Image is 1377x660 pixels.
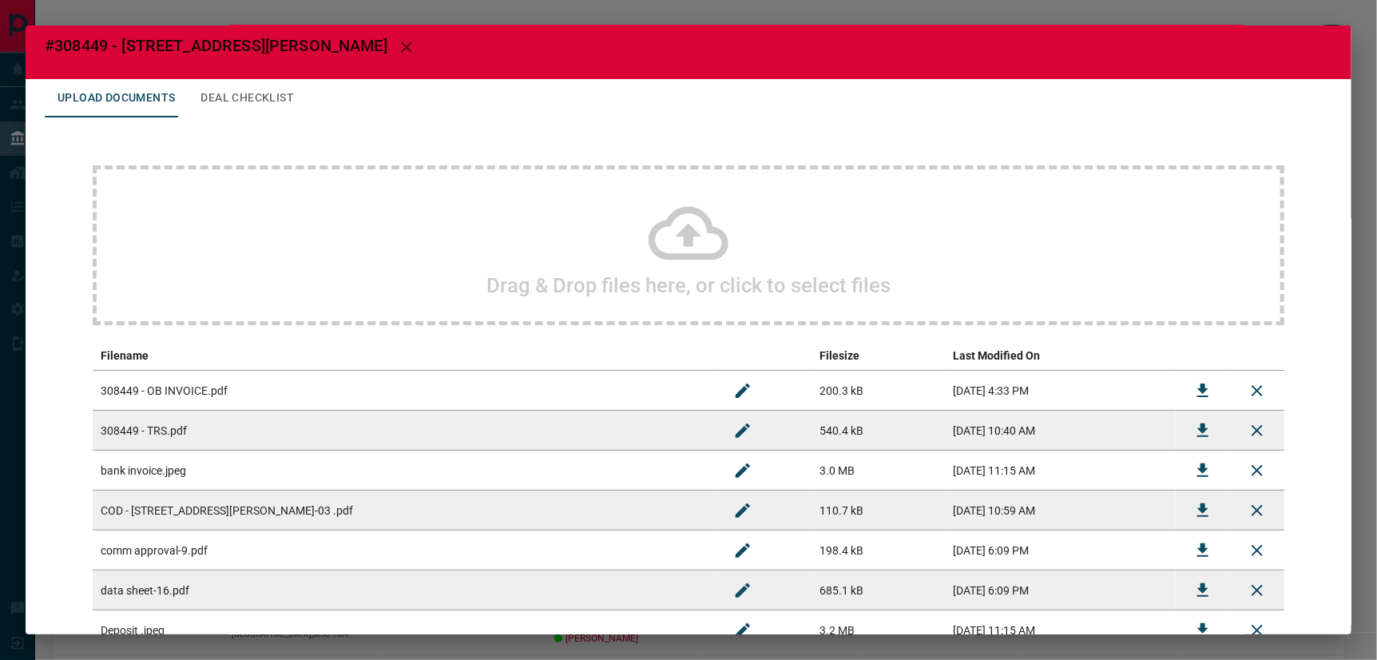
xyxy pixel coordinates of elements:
td: COD - [STREET_ADDRESS][PERSON_NAME]-03 .pdf [93,491,716,531]
button: Remove File [1238,451,1276,490]
td: 198.4 kB [812,531,946,571]
button: Rename [724,372,762,410]
button: Download [1184,531,1222,570]
span: #308449 - [STREET_ADDRESS][PERSON_NAME] [45,36,387,55]
button: Rename [724,531,762,570]
button: Remove File [1238,611,1276,650]
td: 3.2 MB [812,610,946,650]
button: Download [1184,412,1222,450]
button: Download [1184,451,1222,490]
th: Filesize [812,341,946,371]
td: data sheet-16.pdf [93,571,716,610]
td: 308449 - TRS.pdf [93,411,716,451]
td: 200.3 kB [812,371,946,411]
button: Remove File [1238,491,1276,530]
th: Last Modified On [946,341,1176,371]
button: Download [1184,571,1222,610]
button: Rename [724,451,762,490]
button: Rename [724,571,762,610]
button: Deal Checklist [188,79,307,117]
td: 110.7 kB [812,491,946,531]
button: Download [1184,491,1222,530]
td: [DATE] 10:40 AM [946,411,1176,451]
td: [DATE] 11:15 AM [946,451,1176,491]
td: Deposit .jpeg [93,610,716,650]
td: [DATE] 6:09 PM [946,571,1176,610]
th: download action column [1176,341,1230,371]
th: Filename [93,341,716,371]
td: [DATE] 4:33 PM [946,371,1176,411]
div: Drag & Drop files here, or click to select files [93,165,1284,325]
td: [DATE] 6:09 PM [946,531,1176,571]
th: edit column [716,341,812,371]
td: [DATE] 10:59 AM [946,491,1176,531]
button: Download [1184,611,1222,650]
td: [DATE] 11:15 AM [946,610,1176,650]
td: 3.0 MB [812,451,946,491]
button: Remove File [1238,412,1276,450]
th: delete file action column [1230,341,1284,371]
button: Download [1184,372,1222,410]
button: Remove File [1238,571,1276,610]
td: bank invoice.jpeg [93,451,716,491]
button: Rename [724,491,762,530]
td: 308449 - OB INVOICE.pdf [93,371,716,411]
button: Remove File [1238,531,1276,570]
button: Rename [724,611,762,650]
td: comm approval-9.pdf [93,531,716,571]
button: Rename [724,412,762,450]
button: Upload Documents [45,79,188,117]
button: Remove File [1238,372,1276,410]
td: 685.1 kB [812,571,946,610]
h2: Drag & Drop files here, or click to select files [486,273,891,297]
td: 540.4 kB [812,411,946,451]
